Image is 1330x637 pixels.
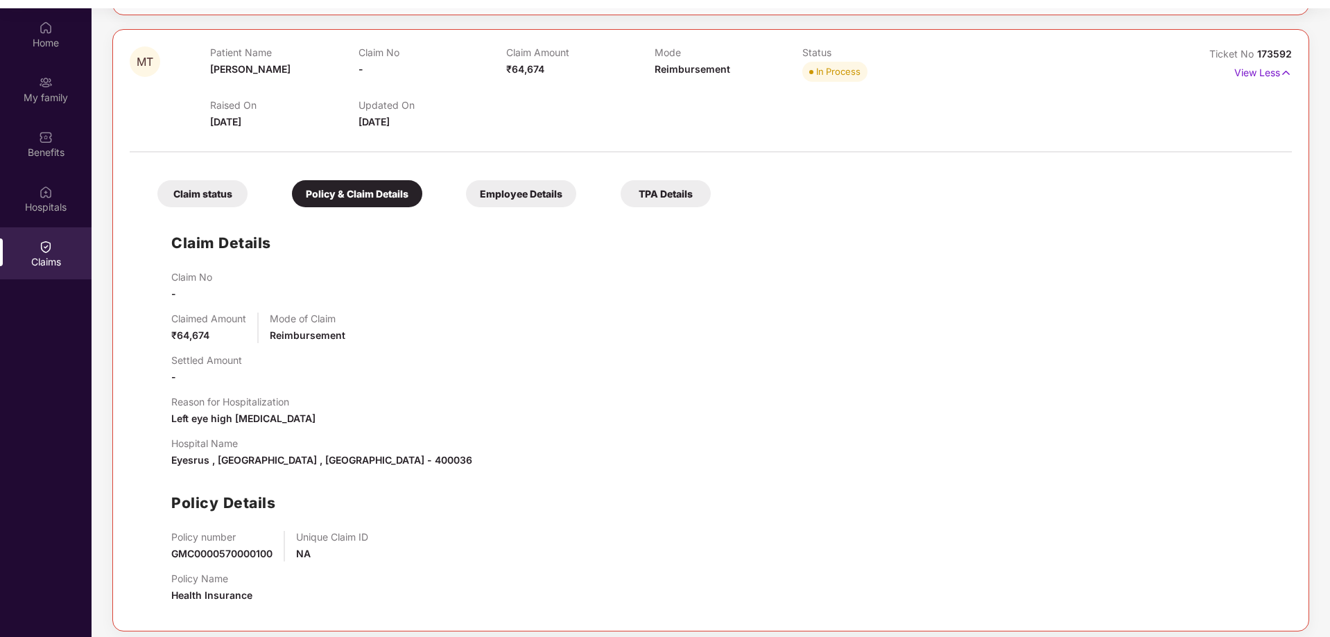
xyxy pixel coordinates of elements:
[39,21,53,35] img: svg+xml;base64,PHN2ZyBpZD0iSG9tZSIgeG1sbnM9Imh0dHA6Ly93d3cudzMub3JnLzIwMDAvc3ZnIiB3aWR0aD0iMjAiIG...
[359,46,506,58] p: Claim No
[621,180,711,207] div: TPA Details
[171,232,271,254] h1: Claim Details
[39,76,53,89] img: svg+xml;base64,PHN2ZyB3aWR0aD0iMjAiIGhlaWdodD0iMjAiIHZpZXdCb3g9IjAgMCAyMCAyMCIgZmlsbD0ibm9uZSIgeG...
[171,329,209,341] span: ₹64,674
[39,185,53,199] img: svg+xml;base64,PHN2ZyBpZD0iSG9zcGl0YWxzIiB4bWxucz0iaHR0cDovL3d3dy53My5vcmcvMjAwMC9zdmciIHdpZHRoPS...
[655,63,730,75] span: Reimbursement
[137,56,153,68] span: MT
[171,491,275,514] h1: Policy Details
[506,63,544,75] span: ₹64,674
[171,288,176,299] span: -
[210,63,291,75] span: [PERSON_NAME]
[171,313,246,324] p: Claimed Amount
[157,180,248,207] div: Claim status
[210,46,358,58] p: Patient Name
[171,371,176,383] span: -
[296,531,368,543] p: Unique Claim ID
[171,271,212,283] p: Claim No
[359,63,363,75] span: -
[270,313,345,324] p: Mode of Claim
[359,99,506,111] p: Updated On
[1209,48,1257,60] span: Ticket No
[210,116,241,128] span: [DATE]
[39,130,53,144] img: svg+xml;base64,PHN2ZyBpZD0iQmVuZWZpdHMiIHhtbG5zPSJodHRwOi8vd3d3LnczLm9yZy8yMDAwL3N2ZyIgd2lkdGg9Ij...
[816,64,861,78] div: In Process
[1280,65,1292,80] img: svg+xml;base64,PHN2ZyB4bWxucz0iaHR0cDovL3d3dy53My5vcmcvMjAwMC9zdmciIHdpZHRoPSIxNyIgaGVpZ2h0PSIxNy...
[506,46,654,58] p: Claim Amount
[171,531,273,543] p: Policy number
[171,412,316,424] span: Left eye high [MEDICAL_DATA]
[171,354,242,366] p: Settled Amount
[296,548,311,559] span: NA
[1234,62,1292,80] p: View Less
[359,116,390,128] span: [DATE]
[171,548,273,559] span: GMC0000570000100
[802,46,950,58] p: Status
[171,437,472,449] p: Hospital Name
[171,573,252,584] p: Policy Name
[39,240,53,254] img: svg+xml;base64,PHN2ZyBpZD0iQ2xhaW0iIHhtbG5zPSJodHRwOi8vd3d3LnczLm9yZy8yMDAwL3N2ZyIgd2lkdGg9IjIwIi...
[270,329,345,341] span: Reimbursement
[466,180,576,207] div: Employee Details
[655,46,802,58] p: Mode
[1257,48,1292,60] span: 173592
[171,589,252,601] span: Health Insurance
[210,99,358,111] p: Raised On
[171,396,316,408] p: Reason for Hospitalization
[292,180,422,207] div: Policy & Claim Details
[171,454,472,466] span: Eyesrus , [GEOGRAPHIC_DATA] , [GEOGRAPHIC_DATA] - 400036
